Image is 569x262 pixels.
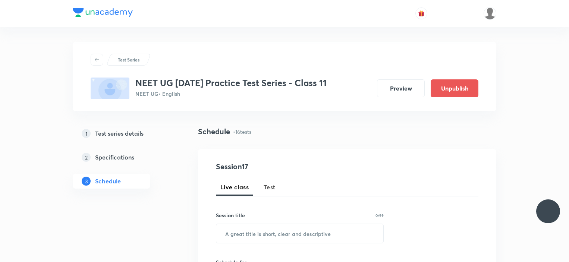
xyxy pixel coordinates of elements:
[216,224,383,243] input: A great title is short, clear and descriptive
[95,153,134,162] h5: Specifications
[431,79,478,97] button: Unpublish
[216,161,352,172] h4: Session 17
[73,8,133,19] a: Company Logo
[484,7,496,20] img: Organic Chemistry
[73,150,174,165] a: 2Specifications
[418,10,425,17] img: avatar
[135,78,327,88] h3: NEET UG [DATE] Practice Test Series - Class 11
[216,211,245,219] h6: Session title
[82,129,91,138] p: 1
[544,207,553,216] img: ttu
[73,8,133,17] img: Company Logo
[91,78,129,99] img: fallback-thumbnail.png
[375,214,384,217] p: 0/99
[135,90,327,98] p: NEET UG • English
[220,183,249,192] span: Live class
[73,126,174,141] a: 1Test series details
[377,79,425,97] button: Preview
[82,177,91,186] p: 3
[264,183,276,192] span: Test
[82,153,91,162] p: 2
[415,7,427,19] button: avatar
[233,128,251,136] p: • 16 tests
[95,129,144,138] h5: Test series details
[95,177,121,186] h5: Schedule
[118,56,139,63] p: Test Series
[198,126,230,137] h4: Schedule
